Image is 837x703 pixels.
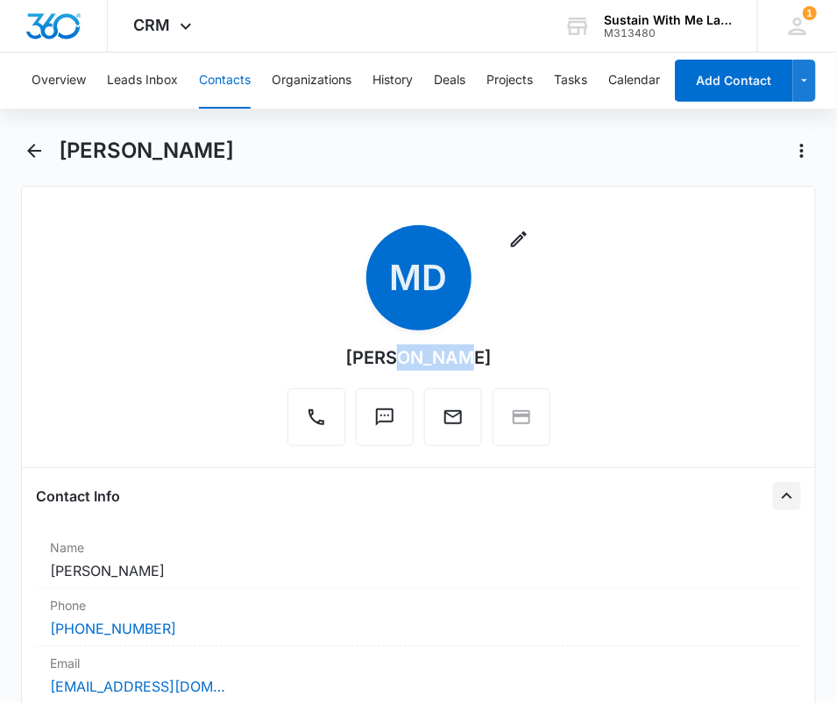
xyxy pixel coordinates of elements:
[788,137,816,165] button: Actions
[134,16,171,34] span: CRM
[366,225,472,330] span: MD
[50,654,787,672] label: Email
[50,676,225,697] a: [EMAIL_ADDRESS][DOMAIN_NAME]
[773,482,801,510] button: Close
[356,388,414,446] button: Text
[486,53,533,109] button: Projects
[287,415,345,430] a: Call
[803,6,817,20] div: notifications count
[803,6,817,20] span: 1
[50,560,787,581] dd: [PERSON_NAME]
[32,53,86,109] button: Overview
[36,589,801,647] div: Phone[PHONE_NUMBER]
[372,53,413,109] button: History
[50,538,787,557] label: Name
[287,388,345,446] button: Call
[356,415,414,430] a: Text
[608,53,660,109] button: Calendar
[345,344,492,371] div: [PERSON_NAME]
[424,388,482,446] button: Email
[199,53,251,109] button: Contacts
[50,596,787,614] label: Phone
[604,13,732,27] div: account name
[272,53,351,109] button: Organizations
[107,53,178,109] button: Leads Inbox
[434,53,465,109] button: Deals
[36,531,801,589] div: Name[PERSON_NAME]
[424,415,482,430] a: Email
[675,60,793,102] button: Add Contact
[50,618,176,639] a: [PHONE_NUMBER]
[36,486,120,507] h4: Contact Info
[604,27,732,39] div: account id
[21,137,48,165] button: Back
[554,53,587,109] button: Tasks
[59,138,234,164] h1: [PERSON_NAME]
